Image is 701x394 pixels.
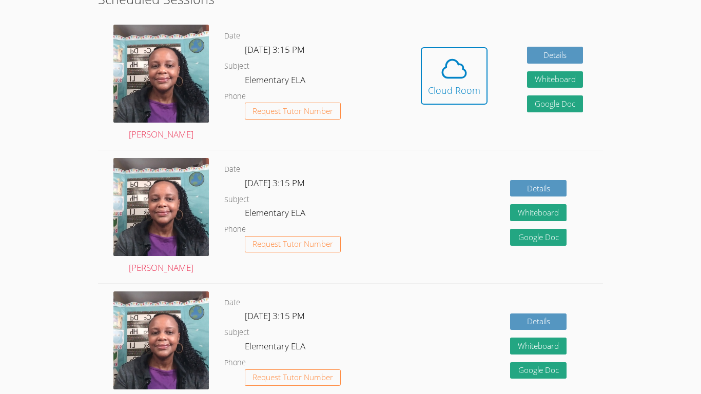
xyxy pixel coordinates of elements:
[527,47,583,64] a: Details
[113,158,209,275] a: [PERSON_NAME]
[224,30,240,43] dt: Date
[510,362,567,379] a: Google Doc
[245,310,305,322] span: [DATE] 3:15 PM
[252,107,333,115] span: Request Tutor Number
[224,326,249,339] dt: Subject
[224,60,249,73] dt: Subject
[113,25,209,123] img: Selfie2.jpg
[510,338,567,354] button: Whiteboard
[224,297,240,309] dt: Date
[428,83,480,97] div: Cloud Room
[245,236,341,253] button: Request Tutor Number
[245,339,307,357] dd: Elementary ELA
[113,158,209,256] img: Selfie2.jpg
[527,95,583,112] a: Google Doc
[224,223,246,236] dt: Phone
[224,193,249,206] dt: Subject
[245,73,307,90] dd: Elementary ELA
[245,44,305,55] span: [DATE] 3:15 PM
[224,357,246,369] dt: Phone
[510,313,567,330] a: Details
[421,47,488,105] button: Cloud Room
[245,206,307,223] dd: Elementary ELA
[510,180,567,197] a: Details
[224,90,246,103] dt: Phone
[510,204,567,221] button: Whiteboard
[527,71,583,88] button: Whiteboard
[113,291,209,389] img: Selfie2.jpg
[245,177,305,189] span: [DATE] 3:15 PM
[252,240,333,248] span: Request Tutor Number
[245,369,341,386] button: Request Tutor Number
[245,103,341,120] button: Request Tutor Number
[510,229,567,246] a: Google Doc
[224,163,240,176] dt: Date
[252,373,333,381] span: Request Tutor Number
[113,25,209,142] a: [PERSON_NAME]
